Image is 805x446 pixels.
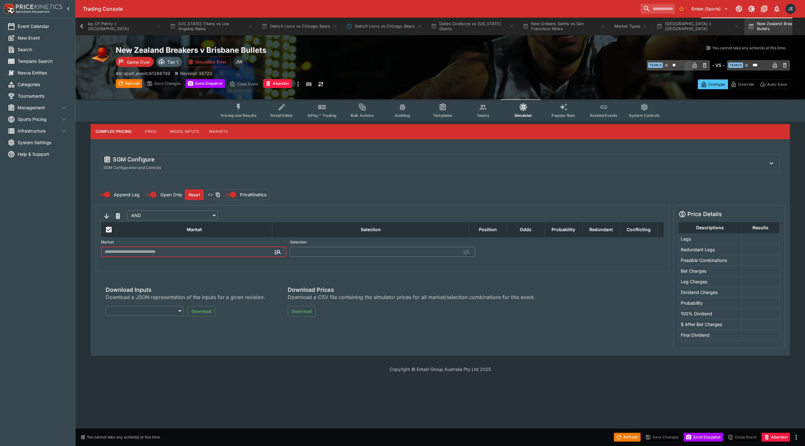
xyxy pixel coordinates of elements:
button: James Edlin [784,2,797,16]
div: Event type filters [216,99,665,122]
button: Markets [204,124,233,139]
div: AND [127,210,218,220]
span: Teams [477,113,489,118]
button: Abandon [263,79,291,88]
button: Price [136,124,165,139]
span: Sports Pricing [18,116,60,122]
button: Dallas Cowboys vs [US_STATE] Giants [427,18,518,35]
button: Download [187,306,215,317]
button: [GEOGRAPHIC_DATA] v [GEOGRAPHIC_DATA] [652,18,743,35]
span: Open Only [160,191,182,198]
span: System Controls [629,113,660,118]
img: Sportsbook Management [16,10,50,13]
span: Detail Editor [270,113,293,118]
button: Refresh [116,79,142,88]
span: Mark an event as closed and abandoned. [762,433,790,440]
td: Redundant Legs [679,244,741,255]
input: search [641,4,675,14]
th: Conflicting [620,222,658,237]
span: New Event [18,35,68,41]
label: Selection [290,237,475,247]
div: Justin Walsh [233,56,245,68]
span: System Settings [18,139,68,146]
span: Related Events [590,113,617,118]
span: Simulator [514,113,532,118]
button: Complex Pricing [91,124,136,139]
h5: Price Details [687,210,722,218]
th: Odds [507,222,544,237]
button: Select Tenant [688,4,732,14]
img: PriceKinetics Logo [2,3,14,15]
span: Download Prices [288,286,535,293]
span: PriceKinetics [240,191,266,198]
p: Copy To Clipboard [116,70,170,77]
p: Override [738,81,754,88]
th: Selection [272,222,469,237]
td: Leg Charges [679,276,741,287]
button: Market Types [611,18,652,35]
td: Final Dividend [679,329,741,340]
button: Reset [185,189,204,200]
span: SGM Configuration and Controls [103,165,161,170]
button: Detroit Lions vs Chicago Bears [342,18,426,35]
span: Templates [433,113,452,118]
button: Copy payload to clipboard [214,191,222,199]
button: No Bookmarks [676,4,686,14]
th: Position [469,222,507,237]
td: Probability [679,297,741,308]
p: Tier 1 [167,59,178,65]
span: InPlay™ Trading [308,113,336,118]
img: basketball.png [91,45,111,65]
button: Auto-Save [757,79,790,89]
label: Change payload type [222,190,266,200]
button: Toggle light/dark mode [746,3,757,14]
h2: Copy To Clipboard [116,45,453,55]
p: Overtype [708,81,725,88]
button: Open [272,246,283,258]
span: Infrastructure [18,128,60,134]
span: Popular Bets [552,113,575,118]
div: Start From [698,79,790,89]
span: Tournaments [18,93,68,99]
span: Append Leg [114,191,140,198]
div: SGM Configure [103,156,761,163]
button: Overtype [698,79,728,89]
th: Market [117,222,272,237]
button: Send Snapshot [684,433,723,442]
h6: - VS - [712,62,724,68]
button: Model Inputs [165,124,204,139]
p: Revision 38720 [180,70,212,77]
span: Download a JSON representation of the inputs for a given revision. [106,293,265,301]
th: Descriptions [679,222,741,233]
button: more [792,433,800,441]
button: Detroit Lions vs Chicago Bears [258,18,341,35]
button: Connected to PK [733,3,745,14]
span: Event Calendar [18,23,68,30]
p: Game Over [127,59,150,65]
td: Possible Combinations [679,255,741,265]
span: Search [18,46,68,53]
button: Override [728,79,757,89]
span: Auditing [395,113,410,118]
span: Management [18,104,60,111]
td: Dividend Charges [679,287,741,297]
button: Abandon [762,433,790,442]
button: New Orleans Saints vs San Francisco 49ers [519,18,609,35]
td: Bet Charges [679,265,741,276]
span: Team A [648,63,663,68]
p: Copyright © Entain Group Australia Pty Ltd 2025 [75,366,805,373]
td: Legs [679,233,741,244]
td: 100% Dividend [679,308,741,319]
p: Auto-Save [767,81,787,88]
button: Send Snapshot [186,79,225,88]
button: [US_STATE] Titans vs Los Angeles Rams [166,18,257,35]
p: You cannot take any action(s) at this time. [712,45,786,51]
span: Mark an event as closed and abandoned. [263,80,291,86]
span: Team B [728,63,743,68]
th: Probability [544,222,582,237]
span: Nexus Entities [18,69,68,76]
span: Bulk Actions [351,113,374,118]
button: Download [288,306,316,317]
button: Notifications [771,3,782,14]
label: Market [101,237,286,247]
